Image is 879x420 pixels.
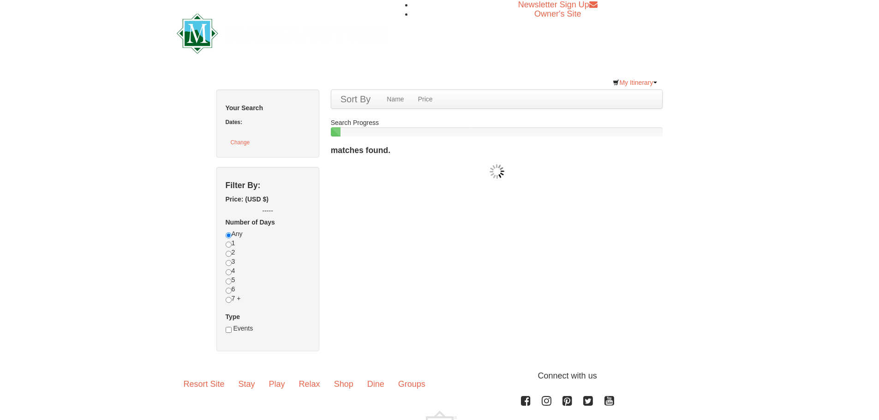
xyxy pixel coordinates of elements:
a: Massanutten Resort [177,21,388,43]
a: Play [262,370,292,398]
a: My Itinerary [607,76,663,89]
img: wait gif [490,164,504,179]
strong: Type [226,313,240,320]
img: Massanutten Resort Logo [177,13,388,53]
strong: Price: (USD $) [226,195,269,203]
div: Any 1 2 3 4 5 6 7 + [226,229,310,312]
a: Owner's Site [534,9,581,18]
strong: Dates: [226,119,242,125]
div: Search Progress [331,118,663,136]
p: Connect with us [177,370,703,382]
a: Sort By [331,90,380,108]
a: Name [380,90,411,108]
a: Price [411,90,440,108]
span: Events [233,325,253,332]
a: Stay [232,370,262,398]
span: -- [263,207,267,214]
strong: Number of Days [226,219,275,226]
h4: Filter By: [226,181,310,190]
a: Relax [292,370,327,398]
a: Resort Site [177,370,232,398]
label: - [226,206,310,215]
h4: matches found. [331,146,663,155]
a: Shop [327,370,360,398]
span: -- [269,207,273,214]
h5: Your Search [226,103,310,112]
a: Groups [391,370,432,398]
button: Change [226,136,255,148]
a: Dine [360,370,391,398]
